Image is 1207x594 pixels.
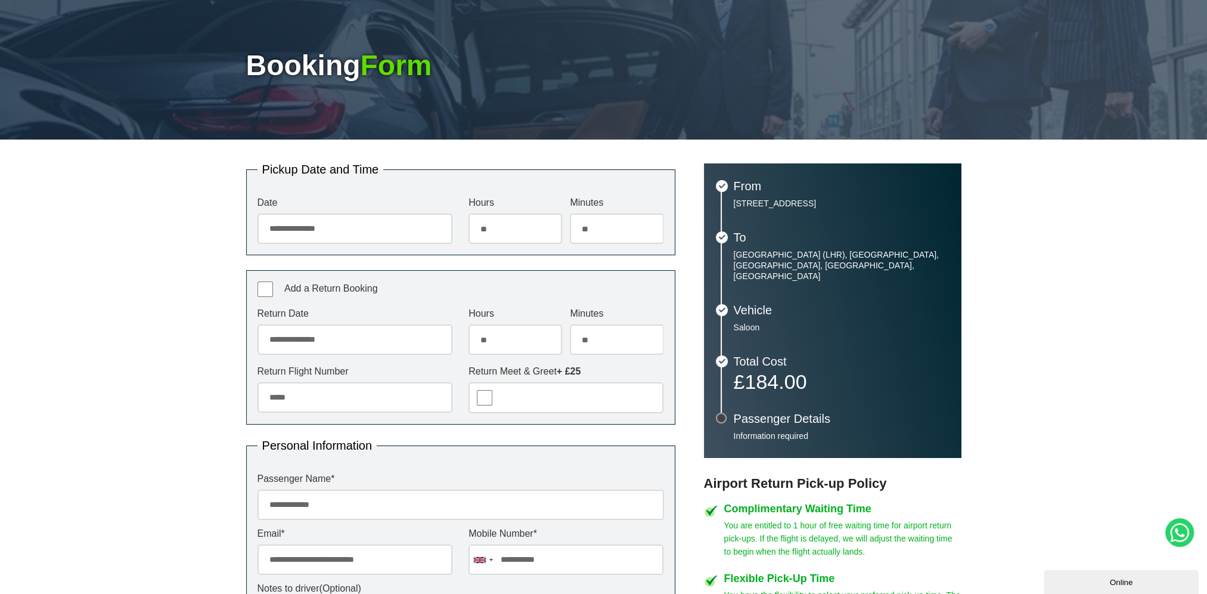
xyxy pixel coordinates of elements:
strong: + £25 [557,366,581,376]
h3: Passenger Details [734,413,950,425]
h3: To [734,231,950,243]
p: [STREET_ADDRESS] [734,198,950,209]
label: Return Meet & Greet [468,367,663,376]
label: Hours [468,198,562,208]
iframe: chat widget [1044,568,1201,594]
label: Email [257,529,452,539]
h3: Total Cost [734,355,950,367]
label: Minutes [570,198,663,208]
span: 184.00 [744,370,806,393]
span: (Optional) [319,583,361,593]
h4: Complimentary Waiting Time [724,503,961,514]
input: Add a Return Booking [257,281,273,297]
h3: From [734,180,950,192]
p: Information required [734,431,950,441]
span: Add a Return Booking [284,283,378,293]
h3: Airport Return Pick-up Policy [704,476,961,491]
legend: Pickup Date and Time [257,163,384,175]
label: Hours [468,309,562,318]
p: £ [734,373,950,390]
label: Return Date [257,309,452,318]
legend: Personal Information [257,440,377,451]
h3: Vehicle [734,304,950,316]
label: Minutes [570,309,663,318]
label: Date [257,198,452,208]
p: Saloon [734,322,950,333]
div: United Kingdom: +44 [469,545,497,574]
h1: Booking [246,51,961,80]
label: Mobile Number [468,529,663,539]
span: Form [360,49,432,81]
label: Notes to driver [257,584,664,593]
label: Return Flight Number [257,367,452,376]
label: Passenger Name [257,474,664,484]
h4: Flexible Pick-Up Time [724,573,961,584]
p: You are entitled to 1 hour of free waiting time for airport return pick-ups. If the flight is del... [724,519,961,558]
p: [GEOGRAPHIC_DATA] (LHR), [GEOGRAPHIC_DATA], [GEOGRAPHIC_DATA], [GEOGRAPHIC_DATA], [GEOGRAPHIC_DATA] [734,249,950,281]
